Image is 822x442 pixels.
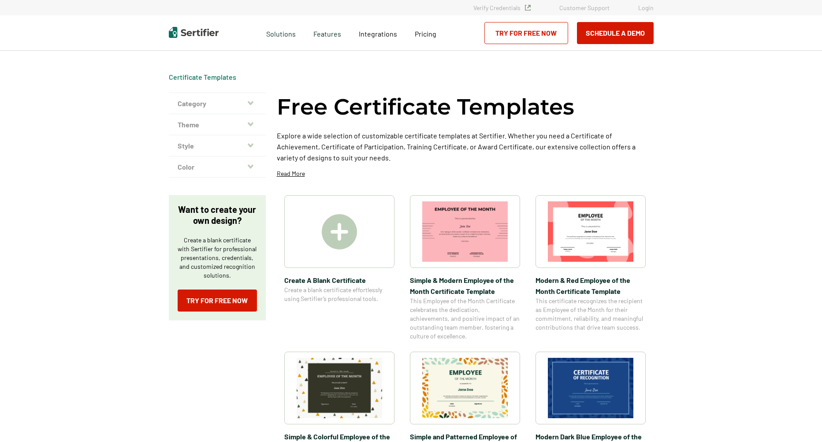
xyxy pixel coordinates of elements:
[484,22,568,44] a: Try for Free Now
[473,4,531,11] a: Verify Credentials
[169,114,266,135] button: Theme
[284,275,394,286] span: Create A Blank Certificate
[169,73,236,82] span: Certificate Templates
[536,275,646,297] span: Modern & Red Employee of the Month Certificate Template
[410,275,520,297] span: Simple & Modern Employee of the Month Certificate Template
[277,169,305,178] p: Read More
[359,27,397,38] a: Integrations
[548,358,633,418] img: Modern Dark Blue Employee of the Month Certificate Template
[313,27,341,38] span: Features
[415,30,436,38] span: Pricing
[322,214,357,249] img: Create A Blank Certificate
[559,4,610,11] a: Customer Support
[548,201,633,262] img: Modern & Red Employee of the Month Certificate Template
[410,195,520,341] a: Simple & Modern Employee of the Month Certificate TemplateSimple & Modern Employee of the Month C...
[422,358,508,418] img: Simple and Patterned Employee of the Month Certificate Template
[415,27,436,38] a: Pricing
[169,73,236,81] a: Certificate Templates
[422,201,508,262] img: Simple & Modern Employee of the Month Certificate Template
[297,358,382,418] img: Simple & Colorful Employee of the Month Certificate Template
[178,236,257,280] p: Create a blank certificate with Sertifier for professional presentations, credentials, and custom...
[536,195,646,341] a: Modern & Red Employee of the Month Certificate TemplateModern & Red Employee of the Month Certifi...
[266,27,296,38] span: Solutions
[277,130,654,163] p: Explore a wide selection of customizable certificate templates at Sertifier. Whether you need a C...
[277,93,574,121] h1: Free Certificate Templates
[169,135,266,156] button: Style
[410,297,520,341] span: This Employee of the Month Certificate celebrates the dedication, achievements, and positive impa...
[359,30,397,38] span: Integrations
[169,93,266,114] button: Category
[536,297,646,332] span: This certificate recognizes the recipient as Employee of the Month for their commitment, reliabil...
[178,204,257,226] p: Want to create your own design?
[525,5,531,11] img: Verified
[169,156,266,178] button: Color
[169,73,236,82] div: Breadcrumb
[178,290,257,312] a: Try for Free Now
[284,286,394,303] span: Create a blank certificate effortlessly using Sertifier’s professional tools.
[169,27,219,38] img: Sertifier | Digital Credentialing Platform
[638,4,654,11] a: Login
